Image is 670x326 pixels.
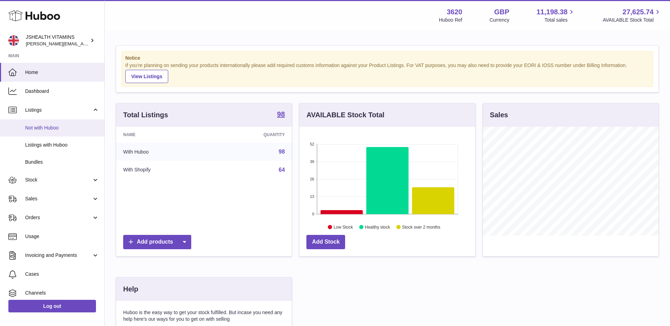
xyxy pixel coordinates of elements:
h3: Sales [490,110,508,120]
div: JSHEALTH VITAMINS [26,34,89,47]
div: Huboo Ref [439,17,462,23]
strong: Notice [125,55,649,61]
span: Invoicing and Payments [25,252,92,259]
strong: 98 [277,111,285,118]
span: Usage [25,233,99,240]
span: Total sales [544,17,575,23]
a: 27,625.74 AVAILABLE Stock Total [603,7,662,23]
div: Currency [490,17,509,23]
h3: Help [123,284,138,294]
strong: GBP [494,7,509,17]
span: Channels [25,290,99,296]
span: Listings [25,107,92,113]
text: Stock over 2 months [402,224,440,229]
text: Low Stock [334,224,353,229]
text: Healthy stock [365,224,390,229]
span: 11,198.38 [536,7,567,17]
td: With Huboo [116,143,211,161]
strong: 3620 [447,7,462,17]
span: Bundles [25,159,99,165]
th: Name [116,127,211,143]
td: With Shopify [116,161,211,179]
span: [PERSON_NAME][EMAIL_ADDRESS][DOMAIN_NAME] [26,41,140,46]
text: 39 [310,160,314,164]
a: Log out [8,300,96,312]
h3: AVAILABLE Stock Total [306,110,384,120]
text: 13 [310,194,314,199]
span: Cases [25,271,99,277]
span: Orders [25,214,92,221]
a: View Listings [125,70,168,83]
span: Home [25,69,99,76]
a: 64 [279,167,285,173]
span: Listings with Huboo [25,142,99,148]
a: 98 [279,149,285,155]
img: francesca@jshealthvitamins.com [8,35,19,46]
span: AVAILABLE Stock Total [603,17,662,23]
a: 11,198.38 Total sales [536,7,575,23]
span: Not with Huboo [25,125,99,131]
text: 0 [312,212,314,216]
span: Sales [25,195,92,202]
span: Stock [25,177,92,183]
a: Add Stock [306,235,345,249]
text: 52 [310,142,314,146]
div: If you're planning on sending your products internationally please add required customs informati... [125,62,649,83]
span: Dashboard [25,88,99,95]
text: 26 [310,177,314,181]
a: Add products [123,235,191,249]
p: Huboo is the easy way to get your stock fulfilled. But incase you need any help here's our ways f... [123,309,285,323]
th: Quantity [211,127,292,143]
h3: Total Listings [123,110,168,120]
a: 98 [277,111,285,119]
span: 27,625.74 [623,7,654,17]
